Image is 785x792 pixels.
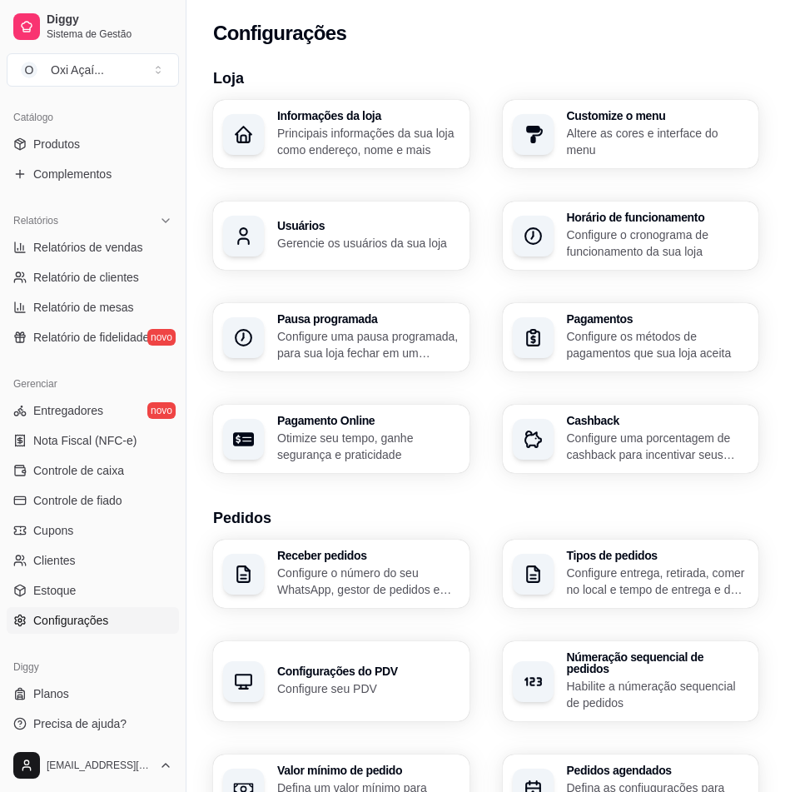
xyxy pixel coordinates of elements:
span: Sistema de Gestão [47,27,172,41]
a: Precisa de ajuda? [7,710,179,737]
button: Configurações do PDVConfigure seu PDV [213,641,470,721]
a: Planos [7,680,179,707]
button: Pagamento OnlineOtimize seu tempo, ganhe segurança e praticidade [213,405,470,473]
div: Diggy [7,654,179,680]
span: Produtos [33,136,80,152]
p: Configure seu PDV [277,680,460,697]
button: Select a team [7,53,179,87]
a: Nota Fiscal (NFC-e) [7,427,179,454]
span: Relatório de mesas [33,299,134,316]
a: Estoque [7,577,179,604]
span: Entregadores [33,402,103,419]
button: Númeração sequencial de pedidosHabilite a númeração sequencial de pedidos [503,641,759,721]
h2: Configurações [213,20,346,47]
h3: Pedidos [213,506,758,530]
button: Pausa programadaConfigure uma pausa programada, para sua loja fechar em um período específico [213,303,470,371]
h3: Pedidos agendados [567,765,749,776]
h3: Configurações do PDV [277,665,460,677]
a: Complementos [7,161,179,187]
span: Diggy [47,12,172,27]
h3: Valor mínimo de pedido [277,765,460,776]
a: Clientes [7,547,179,574]
button: Horário de funcionamentoConfigure o cronograma de funcionamento da sua loja [503,202,759,270]
span: Clientes [33,552,76,569]
a: Relatório de mesas [7,294,179,321]
div: Oxi Açaí ... [51,62,104,78]
button: Customize o menuAltere as cores e interface do menu [503,100,759,168]
span: Controle de caixa [33,462,124,479]
p: Configure os métodos de pagamentos que sua loja aceita [567,328,749,361]
span: Relatório de clientes [33,269,139,286]
h3: Tipos de pedidos [567,550,749,561]
a: Configurações [7,607,179,634]
h3: Cashback [567,415,749,426]
p: Configure uma porcentagem de cashback para incentivar seus clientes a comprarem em sua loja [567,430,749,463]
span: Relatórios de vendas [33,239,143,256]
h3: Customize o menu [567,110,749,122]
p: Altere as cores e interface do menu [567,125,749,158]
p: Configure uma pausa programada, para sua loja fechar em um período específico [277,328,460,361]
h3: Pausa programada [277,313,460,325]
h3: Pagamento Online [277,415,460,426]
h3: Númeração sequencial de pedidos [567,651,749,675]
span: Relatório de fidelidade [33,329,149,346]
span: [EMAIL_ADDRESS][DOMAIN_NAME] [47,759,152,772]
span: Relatórios [13,214,58,227]
a: Relatórios de vendas [7,234,179,261]
button: Receber pedidosConfigure o número do seu WhatsApp, gestor de pedidos e outros [213,540,470,608]
span: Controle de fiado [33,492,122,509]
a: Controle de fiado [7,487,179,514]
a: DiggySistema de Gestão [7,7,179,47]
h3: Pagamentos [567,313,749,325]
h3: Receber pedidos [277,550,460,561]
p: Configure entrega, retirada, comer no local e tempo de entrega e de retirada [567,565,749,598]
span: Complementos [33,166,112,182]
h3: Horário de funcionamento [567,212,749,223]
a: Produtos [7,131,179,157]
a: Cupons [7,517,179,544]
div: Gerenciar [7,371,179,397]
span: Configurações [33,612,108,629]
span: Precisa de ajuda? [33,715,127,732]
h3: Informações da loja [277,110,460,122]
button: Informações da lojaPrincipais informações da sua loja como endereço, nome e mais [213,100,470,168]
span: Estoque [33,582,76,599]
button: PagamentosConfigure os métodos de pagamentos que sua loja aceita [503,303,759,371]
span: Nota Fiscal (NFC-e) [33,432,137,449]
p: Otimize seu tempo, ganhe segurança e praticidade [277,430,460,463]
div: Catálogo [7,104,179,131]
p: Gerencie os usuários da sua loja [277,235,460,252]
span: O [21,62,37,78]
button: Tipos de pedidosConfigure entrega, retirada, comer no local e tempo de entrega e de retirada [503,540,759,608]
p: Principais informações da sua loja como endereço, nome e mais [277,125,460,158]
span: Planos [33,685,69,702]
button: UsuáriosGerencie os usuários da sua loja [213,202,470,270]
h3: Loja [213,67,758,90]
a: Relatório de clientes [7,264,179,291]
a: Relatório de fidelidadenovo [7,324,179,351]
p: Configure o número do seu WhatsApp, gestor de pedidos e outros [277,565,460,598]
span: Cupons [33,522,73,539]
h3: Usuários [277,220,460,232]
a: Entregadoresnovo [7,397,179,424]
a: Controle de caixa [7,457,179,484]
p: Habilite a númeração sequencial de pedidos [567,678,749,711]
button: CashbackConfigure uma porcentagem de cashback para incentivar seus clientes a comprarem em sua loja [503,405,759,473]
p: Configure o cronograma de funcionamento da sua loja [567,227,749,260]
button: [EMAIL_ADDRESS][DOMAIN_NAME] [7,745,179,785]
